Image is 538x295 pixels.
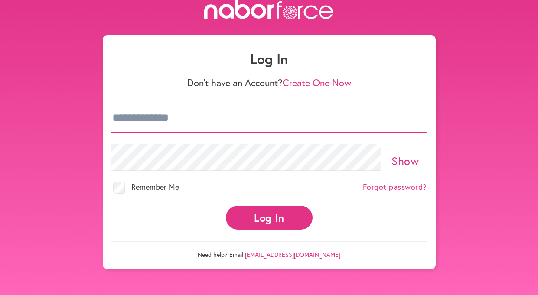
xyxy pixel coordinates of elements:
[226,206,313,230] button: Log In
[111,51,427,67] h1: Log In
[111,77,427,88] p: Don't have an Account?
[363,182,427,192] a: Forgot password?
[131,182,179,192] span: Remember Me
[245,250,340,259] a: [EMAIL_ADDRESS][DOMAIN_NAME]
[391,153,419,168] a: Show
[283,76,351,89] a: Create One Now
[111,241,427,259] p: Need help? Email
